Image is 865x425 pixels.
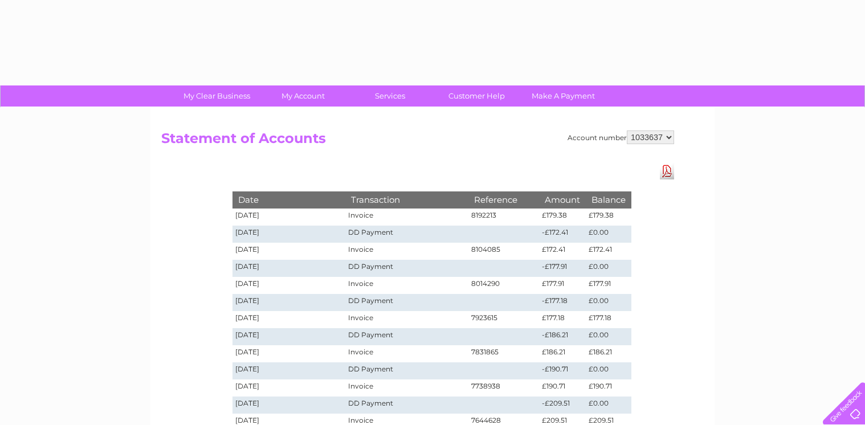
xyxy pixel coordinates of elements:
td: [DATE] [232,379,345,397]
td: [DATE] [232,260,345,277]
td: -£172.41 [539,226,586,243]
td: [DATE] [232,226,345,243]
td: £179.38 [539,209,586,226]
td: DD Payment [345,226,468,243]
td: DD Payment [345,260,468,277]
td: -£190.71 [539,362,586,379]
a: Services [343,85,437,107]
th: Reference [468,191,539,208]
th: Balance [586,191,631,208]
td: £177.18 [586,311,631,328]
a: Make A Payment [516,85,610,107]
a: Customer Help [430,85,524,107]
td: £186.21 [539,345,586,362]
td: [DATE] [232,345,345,362]
a: Download Pdf [660,163,674,179]
td: 7738938 [468,379,539,397]
td: £0.00 [586,226,631,243]
td: -£209.51 [539,397,586,414]
td: DD Payment [345,294,468,311]
td: [DATE] [232,294,345,311]
td: Invoice [345,379,468,397]
td: £186.21 [586,345,631,362]
td: 8014290 [468,277,539,294]
td: £0.00 [586,362,631,379]
td: -£186.21 [539,328,586,345]
td: Invoice [345,243,468,260]
td: Invoice [345,311,468,328]
div: Account number [568,130,674,144]
td: [DATE] [232,311,345,328]
th: Date [232,191,345,208]
td: £177.91 [539,277,586,294]
a: My Account [256,85,350,107]
td: £177.18 [539,311,586,328]
td: £190.71 [539,379,586,397]
td: £172.41 [539,243,586,260]
td: 7923615 [468,311,539,328]
td: [DATE] [232,277,345,294]
td: £179.38 [586,209,631,226]
td: £0.00 [586,294,631,311]
td: Invoice [345,209,468,226]
th: Transaction [345,191,468,208]
td: [DATE] [232,328,345,345]
td: £190.71 [586,379,631,397]
th: Amount [539,191,586,208]
td: [DATE] [232,209,345,226]
td: [DATE] [232,243,345,260]
td: DD Payment [345,362,468,379]
td: £0.00 [586,328,631,345]
td: 8104085 [468,243,539,260]
td: DD Payment [345,397,468,414]
td: -£177.91 [539,260,586,277]
td: 7831865 [468,345,539,362]
td: £177.91 [586,277,631,294]
td: £0.00 [586,260,631,277]
td: Invoice [345,345,468,362]
td: [DATE] [232,362,345,379]
a: My Clear Business [170,85,264,107]
td: £0.00 [586,397,631,414]
td: Invoice [345,277,468,294]
td: £172.41 [586,243,631,260]
td: DD Payment [345,328,468,345]
td: [DATE] [232,397,345,414]
h2: Statement of Accounts [161,130,674,152]
td: 8192213 [468,209,539,226]
td: -£177.18 [539,294,586,311]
